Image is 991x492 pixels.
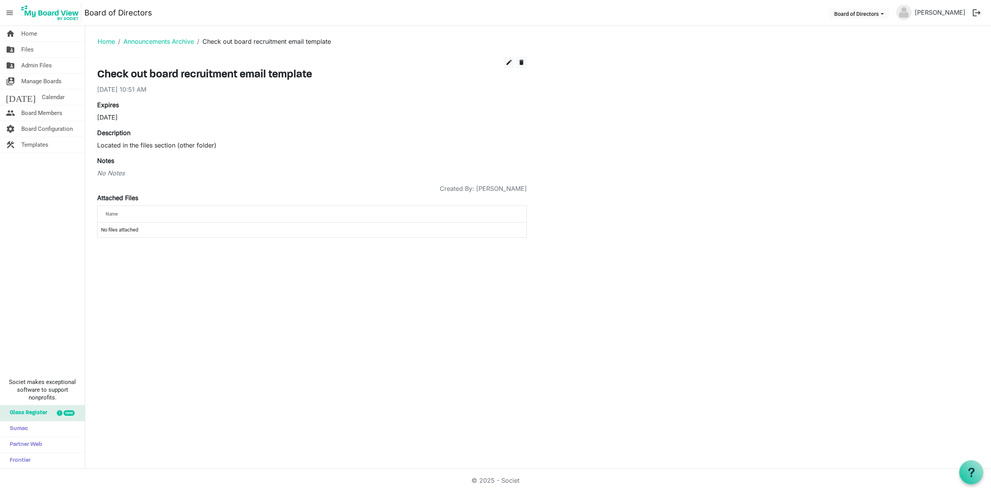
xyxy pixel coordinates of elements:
span: Partner Web [6,437,42,453]
span: Home [21,26,37,41]
span: delete [518,59,525,66]
button: Board of Directors dropdownbutton [829,8,889,19]
span: Board Members [21,105,62,121]
span: Manage Boards [21,74,62,89]
span: switch_account [6,74,15,89]
a: Board of Directors [84,5,152,21]
span: Glass Register [6,405,47,421]
span: Templates [21,137,48,153]
p: Located in the files section (other folder) [97,141,527,150]
span: construction [6,137,15,153]
a: [PERSON_NAME] [912,5,969,20]
label: Expires [97,100,119,110]
label: Notes [97,156,114,165]
span: folder_shared [6,42,15,57]
span: Board Configuration [21,121,73,137]
span: Societ makes exceptional software to support nonprofits. [3,378,81,401]
img: no-profile-picture.svg [896,5,912,20]
a: © 2025 - Societ [471,477,520,484]
span: menu [2,5,17,20]
span: Files [21,42,34,57]
button: delete [516,57,527,69]
span: Calendar [42,89,65,105]
td: No files attached [98,223,526,237]
img: My Board View Logo [19,3,81,22]
label: Description [97,128,130,137]
button: logout [969,5,985,21]
label: Attached Files [97,193,138,202]
span: Frontier [6,453,31,468]
a: My Board View Logo [19,3,84,22]
button: edit [504,57,514,69]
a: Announcements Archive [123,38,194,45]
span: Admin Files [21,58,52,73]
div: new [63,410,75,416]
span: Name [106,211,118,217]
span: people [6,105,15,121]
a: Home [98,38,115,45]
span: edit [506,59,513,66]
span: [DATE] [6,89,36,105]
span: Created By: [PERSON_NAME] [440,184,527,193]
div: No Notes [97,168,527,178]
h3: Check out board recruitment email template [97,69,527,82]
div: [DATE] [97,113,306,122]
span: Sumac [6,421,28,437]
span: folder_shared [6,58,15,73]
span: home [6,26,15,41]
div: [DATE] 10:51 AM [97,85,527,94]
span: settings [6,121,15,137]
li: Check out board recruitment email template [194,37,331,46]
